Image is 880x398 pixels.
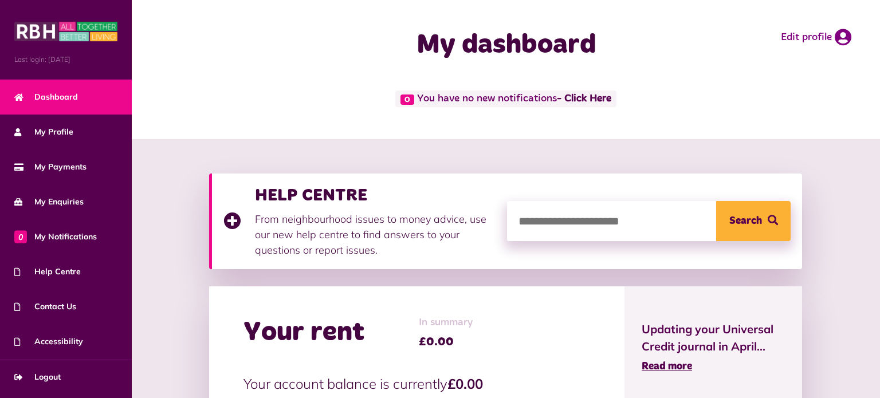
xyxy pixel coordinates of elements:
[14,371,61,383] span: Logout
[557,94,611,104] a: - Click Here
[729,201,762,241] span: Search
[14,126,73,138] span: My Profile
[14,20,117,43] img: MyRBH
[642,321,785,375] a: Updating your Universal Credit journal in April... Read more
[419,315,473,330] span: In summary
[243,316,364,349] h2: Your rent
[14,54,117,65] span: Last login: [DATE]
[14,161,87,173] span: My Payments
[400,94,414,105] span: 0
[642,361,692,372] span: Read more
[781,29,851,46] a: Edit profile
[419,333,473,350] span: £0.00
[14,91,78,103] span: Dashboard
[14,231,97,243] span: My Notifications
[331,29,682,62] h1: My dashboard
[447,375,483,392] strong: £0.00
[14,301,76,313] span: Contact Us
[255,185,496,206] h3: HELP CENTRE
[243,373,590,394] p: Your account balance is currently
[14,266,81,278] span: Help Centre
[716,201,791,241] button: Search
[14,230,27,243] span: 0
[395,90,616,107] span: You have no new notifications
[255,211,496,258] p: From neighbourhood issues to money advice, use our new help centre to find answers to your questi...
[642,321,785,355] span: Updating your Universal Credit journal in April...
[14,336,83,348] span: Accessibility
[14,196,84,208] span: My Enquiries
